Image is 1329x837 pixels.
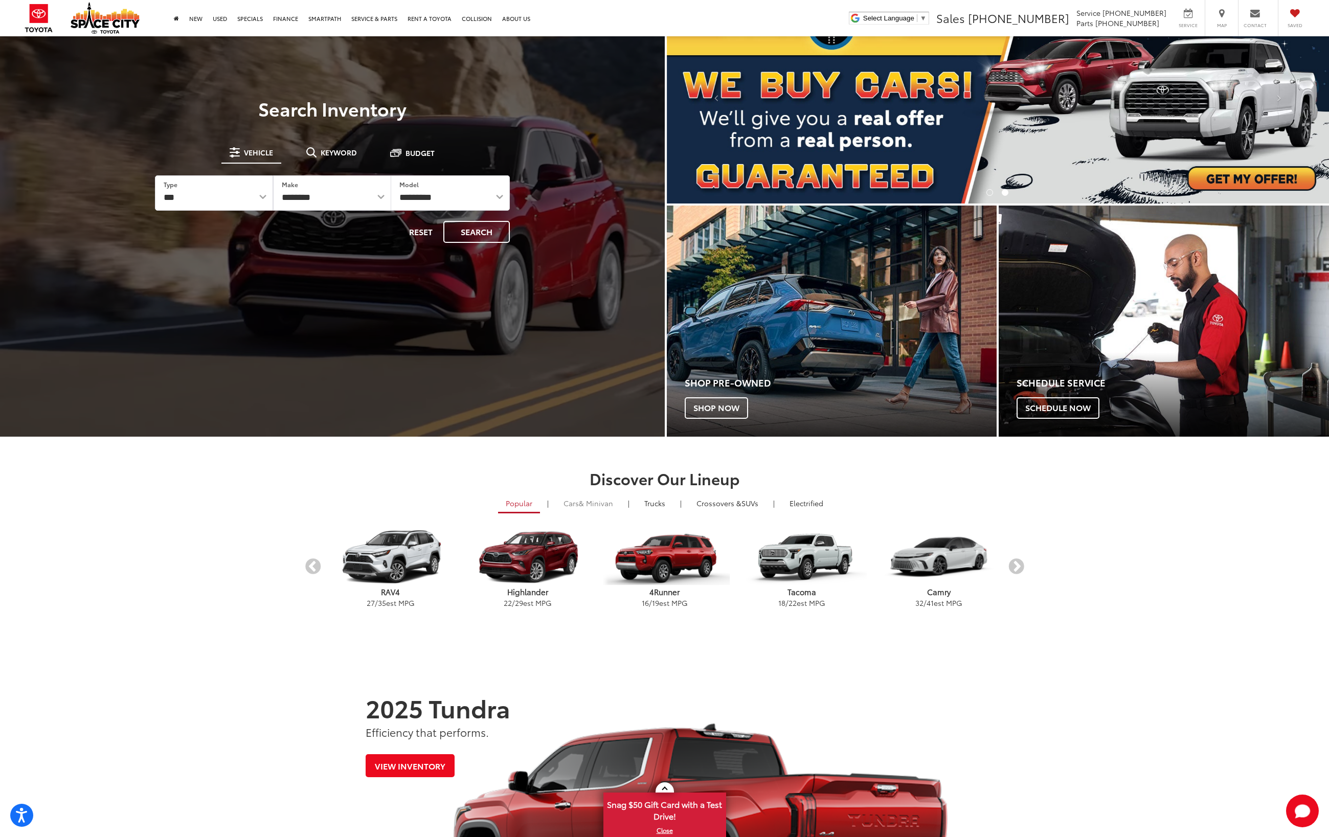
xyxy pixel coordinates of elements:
li: | [625,498,632,508]
img: Toyota 4Runner [599,530,730,585]
p: Tacoma [733,586,870,597]
span: Contact [1244,22,1267,29]
span: Schedule Now [1017,397,1099,419]
p: RAV4 [322,586,459,597]
a: Shop Pre-Owned Shop Now [667,206,997,437]
span: & Minivan [579,498,613,508]
h4: Shop Pre-Owned [685,378,997,388]
img: Toyota Camry [873,530,1004,585]
p: / est MPG [322,598,459,608]
a: Select Language​ [863,14,927,22]
button: Search [443,221,510,243]
span: 19 [652,598,659,608]
a: Schedule Service Schedule Now [999,206,1329,437]
a: View Inventory [366,754,455,777]
p: 4Runner [596,586,733,597]
span: 27 [367,598,375,608]
span: Snag $50 Gift Card with a Test Drive! [604,794,725,825]
a: Cars [556,494,621,512]
span: Service [1177,22,1200,29]
label: Model [399,180,419,189]
li: | [545,498,551,508]
span: 29 [515,598,523,608]
h4: Schedule Service [1017,378,1329,388]
img: Toyota RAV4 [325,530,456,585]
span: Saved [1283,22,1306,29]
span: Sales [936,10,965,26]
a: SUVs [689,494,766,512]
p: / est MPG [870,598,1007,608]
button: Reset [400,221,441,243]
button: Toggle Chat Window [1286,795,1319,827]
button: Click to view next picture. [1230,12,1329,183]
span: 35 [378,598,386,608]
img: Toyota Tacoma [736,530,867,585]
p: / est MPG [459,598,596,608]
span: 22 [504,598,512,608]
img: Toyota Highlander [462,530,593,585]
button: Next [1007,558,1025,576]
span: Crossovers & [696,498,741,508]
p: Efficiency that performs. [366,725,964,739]
span: Keyword [321,149,357,156]
button: Click to view previous picture. [667,12,766,183]
a: Electrified [782,494,831,512]
span: Service [1076,8,1100,18]
span: 32 [915,598,923,608]
p: / est MPG [733,598,870,608]
label: Make [282,180,298,189]
span: 18 [778,598,785,608]
h3: Search Inventory [43,98,622,119]
p: Camry [870,586,1007,597]
label: Type [164,180,177,189]
div: Toyota [667,206,997,437]
li: | [771,498,777,508]
h2: Discover Our Lineup [304,470,1025,487]
strong: 2025 Tundra [366,690,510,725]
span: Parts [1076,18,1093,28]
a: Trucks [637,494,673,512]
span: 16 [642,598,649,608]
span: [PHONE_NUMBER] [1102,8,1166,18]
button: Previous [304,558,322,576]
span: Budget [406,149,435,156]
div: Toyota [999,206,1329,437]
li: | [678,498,684,508]
span: [PHONE_NUMBER] [968,10,1069,26]
span: Shop Now [685,397,748,419]
aside: carousel [304,521,1025,613]
span: 41 [927,598,934,608]
span: Select Language [863,14,914,22]
p: / est MPG [596,598,733,608]
svg: Start Chat [1286,795,1319,827]
span: Map [1210,22,1233,29]
a: Popular [498,494,540,513]
span: [PHONE_NUMBER] [1095,18,1159,28]
img: Space City Toyota [71,2,140,34]
span: Vehicle [244,149,273,156]
span: 22 [789,598,797,608]
p: Highlander [459,586,596,597]
span: ▼ [920,14,927,22]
